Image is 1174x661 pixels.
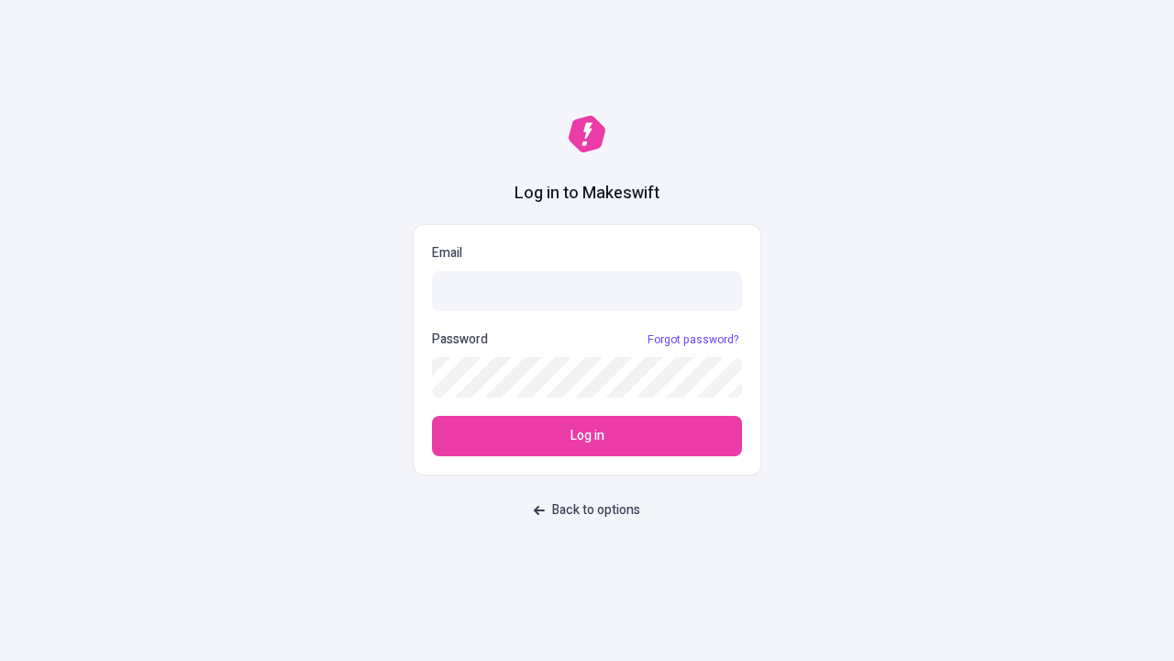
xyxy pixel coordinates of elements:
[432,416,742,456] button: Log in
[515,182,659,206] h1: Log in to Makeswift
[570,426,604,446] span: Log in
[644,332,742,347] a: Forgot password?
[523,494,651,527] button: Back to options
[432,271,742,311] input: Email
[552,500,640,521] span: Back to options
[432,330,488,350] p: Password
[432,243,742,263] p: Email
